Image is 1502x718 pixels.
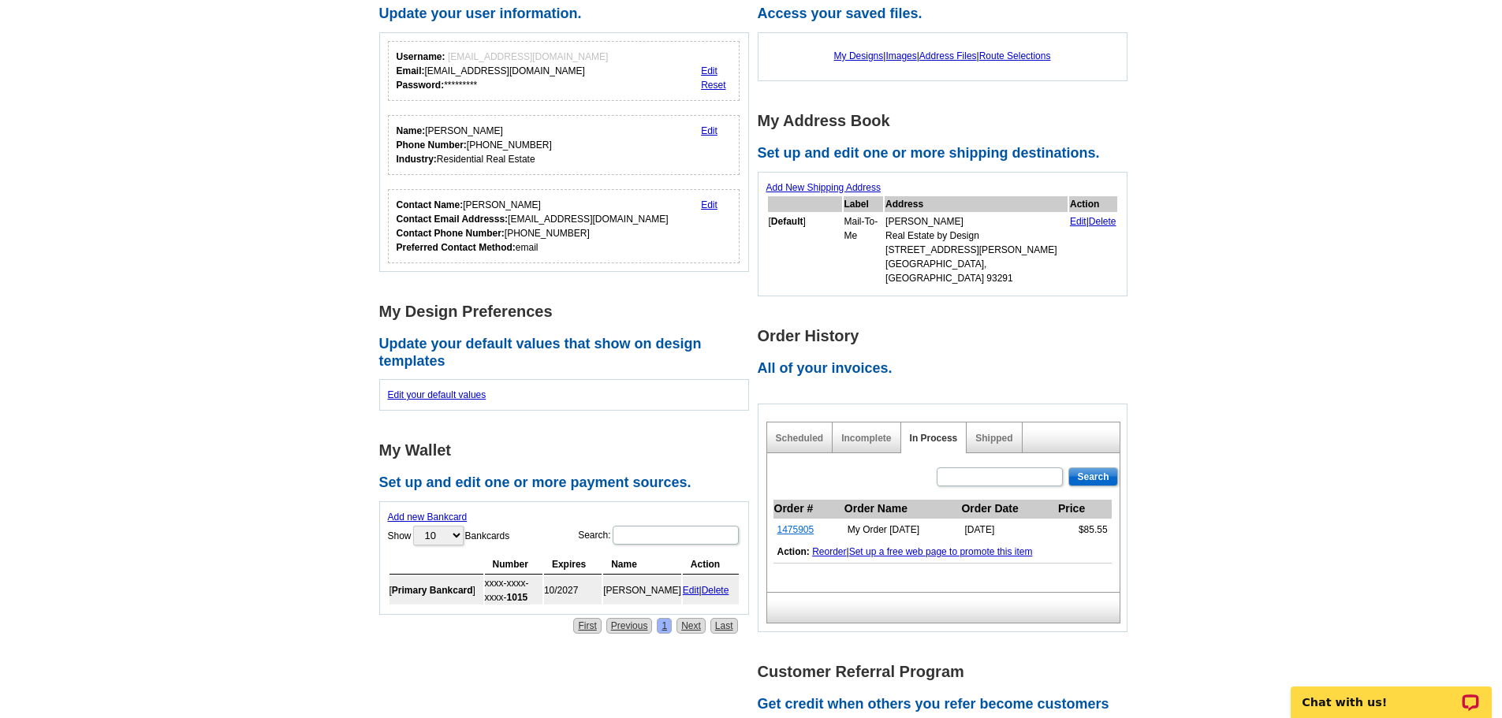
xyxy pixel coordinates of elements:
td: | [683,576,739,605]
strong: Contact Name: [397,199,464,210]
a: Route Selections [979,50,1051,61]
label: Show Bankcards [388,524,510,547]
td: [PERSON_NAME] Real Estate by Design [STREET_ADDRESS][PERSON_NAME] [GEOGRAPHIC_DATA], [GEOGRAPHIC_... [885,214,1068,286]
td: | [773,541,1112,564]
a: Scheduled [776,433,824,444]
a: Edit [683,585,699,596]
a: Previous [606,618,653,634]
a: Edit [1070,216,1086,227]
td: [ ] [768,214,842,286]
a: Edit your default values [388,389,486,400]
h2: All of your invoices. [758,360,1136,378]
a: Shipped [975,433,1012,444]
a: Last [710,618,738,634]
th: Price [1057,500,1112,519]
strong: Username: [397,51,445,62]
td: [ ] [389,576,483,605]
th: Name [603,555,681,575]
h1: Order History [758,328,1136,344]
td: [DATE] [960,519,1057,541]
h2: Get credit when others you refer become customers [758,696,1136,713]
a: Edit [701,65,717,76]
select: ShowBankcards [413,526,464,545]
span: [EMAIL_ADDRESS][DOMAIN_NAME] [448,51,608,62]
a: Edit [701,199,717,210]
h2: Access your saved files. [758,6,1136,23]
div: | | | [766,41,1119,71]
b: Default [771,216,803,227]
a: Incomplete [841,433,891,444]
th: Order Name [844,500,961,519]
a: Set up a free web page to promote this item [849,546,1033,557]
td: [PERSON_NAME] [603,576,681,605]
h2: Set up and edit one or more payment sources. [379,474,758,492]
a: Reorder [812,546,846,557]
a: 1475905 [777,524,814,535]
td: $85.55 [1057,519,1112,541]
b: Primary Bankcard [392,585,473,596]
th: Action [1069,196,1117,212]
strong: 1015 [507,592,528,603]
th: Address [885,196,1068,212]
div: Your personal details. [388,115,740,175]
th: Expires [544,555,602,575]
a: Next [676,618,706,634]
a: Address Files [919,50,977,61]
input: Search: [613,526,739,545]
h1: My Address Book [758,113,1136,129]
th: Number [485,555,542,575]
strong: Email: [397,65,425,76]
div: [PERSON_NAME] [PHONE_NUMBER] Residential Real Estate [397,124,552,166]
td: Mail-To-Me [844,214,884,286]
a: Delete [702,585,729,596]
h2: Update your user information. [379,6,758,23]
strong: Contact Email Addresss: [397,214,509,225]
div: Who should we contact regarding order issues? [388,189,740,263]
iframe: LiveChat chat widget [1280,668,1502,718]
a: Add New Shipping Address [766,182,881,193]
th: Action [683,555,739,575]
th: Label [844,196,884,212]
a: Add new Bankcard [388,512,468,523]
strong: Preferred Contact Method: [397,242,516,253]
h1: My Wallet [379,442,758,459]
strong: Industry: [397,154,437,165]
strong: Contact Phone Number: [397,228,505,239]
a: Edit [701,125,717,136]
th: Order Date [960,500,1057,519]
input: Search [1068,467,1117,486]
div: Your login information. [388,41,740,101]
h1: Customer Referral Program [758,664,1136,680]
td: My Order [DATE] [844,519,961,541]
h2: Update your default values that show on design templates [379,336,758,370]
a: Reset [701,80,725,91]
div: [PERSON_NAME] [EMAIL_ADDRESS][DOMAIN_NAME] [PHONE_NUMBER] email [397,198,669,255]
b: Action: [777,546,810,557]
a: 1 [657,618,672,634]
strong: Name: [397,125,426,136]
a: In Process [910,433,958,444]
td: | [1069,214,1117,286]
a: My Designs [834,50,884,61]
td: 10/2027 [544,576,602,605]
strong: Phone Number: [397,140,467,151]
a: Delete [1089,216,1116,227]
label: Search: [578,524,740,546]
a: First [573,618,601,634]
strong: Password: [397,80,445,91]
h2: Set up and edit one or more shipping destinations. [758,145,1136,162]
th: Order # [773,500,844,519]
td: xxxx-xxxx-xxxx- [485,576,542,605]
h1: My Design Preferences [379,303,758,320]
a: Images [885,50,916,61]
